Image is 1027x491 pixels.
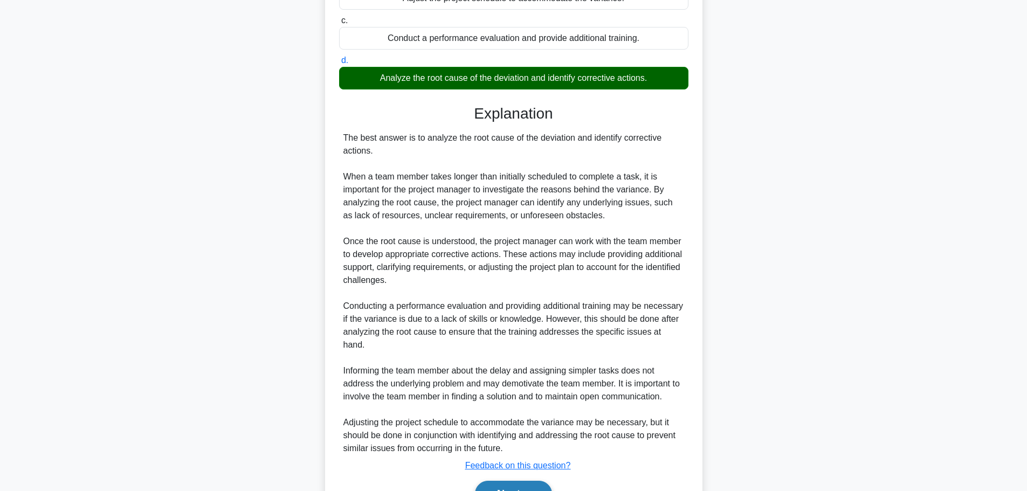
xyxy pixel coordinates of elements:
[339,27,688,50] div: Conduct a performance evaluation and provide additional training.
[341,16,348,25] span: c.
[343,132,684,455] div: The best answer is to analyze the root cause of the deviation and identify corrective actions. Wh...
[341,56,348,65] span: d.
[346,105,682,123] h3: Explanation
[465,461,571,470] a: Feedback on this question?
[339,67,688,89] div: Analyze the root cause of the deviation and identify corrective actions.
